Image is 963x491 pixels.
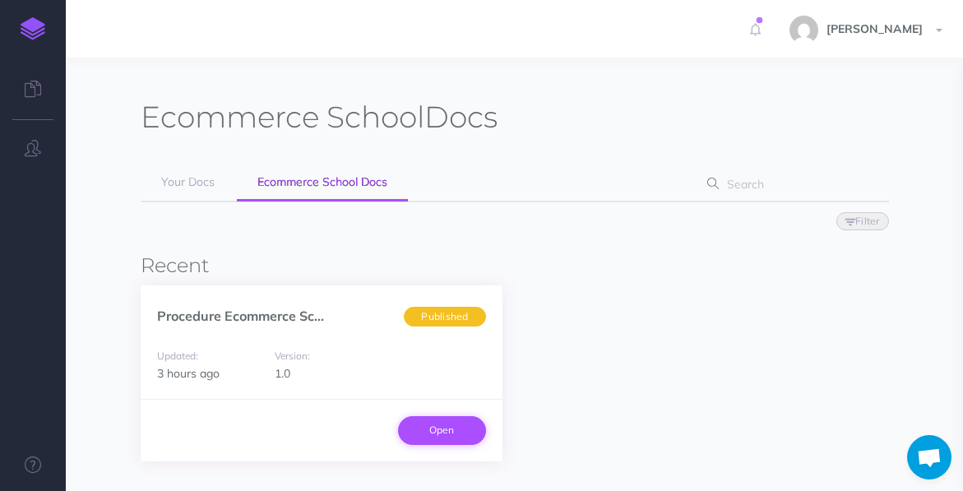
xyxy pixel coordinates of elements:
span: Ecommerce School [141,99,424,135]
h1: Docs [141,99,498,136]
img: logo-mark.svg [21,17,45,40]
a: Ecommerce School Docs [237,164,408,201]
small: Version: [275,350,310,362]
span: Your Docs [161,174,215,189]
span: Ecommerce School Docs [257,174,387,189]
a: Procedure Ecommerce Sc... [157,308,324,324]
span: 3 hours ago [157,366,220,381]
img: d99d2336baaa83840bf47fc50932f846.jpg [789,16,818,44]
a: Open [398,416,486,444]
a: Aprire la chat [907,435,951,479]
span: 1.0 [275,366,290,381]
input: Search [722,169,863,199]
a: Your Docs [141,164,235,201]
button: Filter [836,212,889,230]
h3: Recent [141,255,889,276]
span: [PERSON_NAME] [818,21,931,36]
small: Updated: [157,350,198,362]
